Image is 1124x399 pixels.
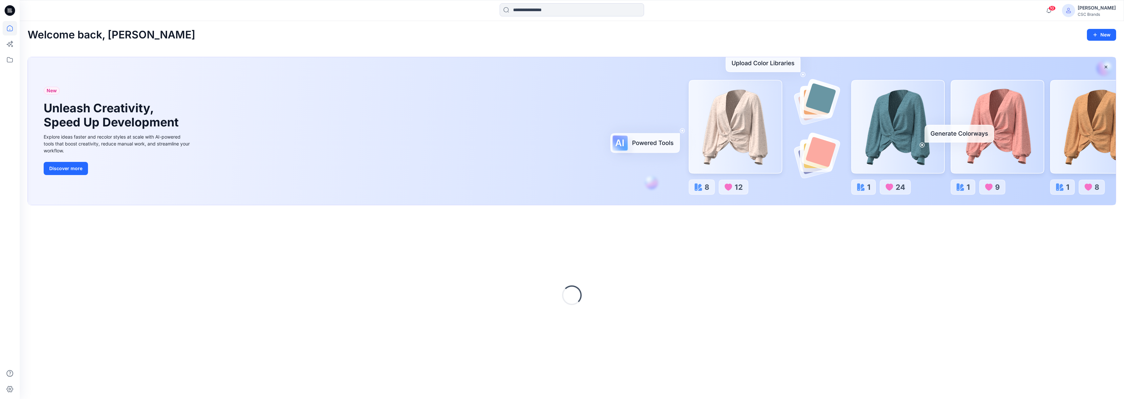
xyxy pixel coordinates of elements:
[1087,29,1116,41] button: New
[28,29,195,41] h2: Welcome back, [PERSON_NAME]
[1048,6,1056,11] span: 10
[1078,12,1116,17] div: CSC Brands
[44,162,191,175] a: Discover more
[44,162,88,175] button: Discover more
[44,133,191,154] div: Explore ideas faster and recolor styles at scale with AI-powered tools that boost creativity, red...
[1066,8,1071,13] svg: avatar
[47,87,57,95] span: New
[1078,4,1116,12] div: [PERSON_NAME]
[44,101,182,129] h1: Unleash Creativity, Speed Up Development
